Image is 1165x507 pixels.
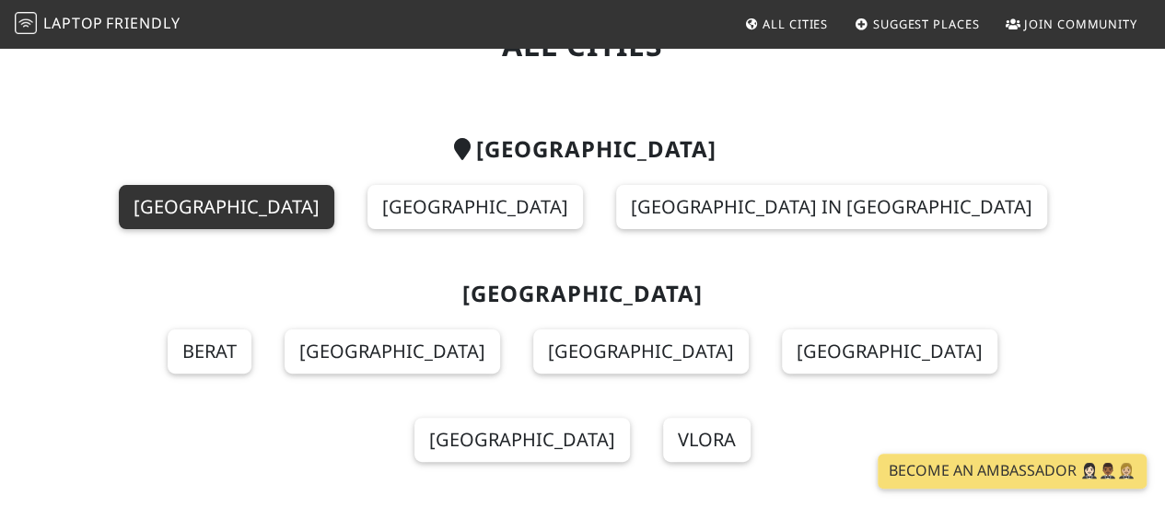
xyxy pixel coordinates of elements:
a: [GEOGRAPHIC_DATA] [414,418,630,462]
h1: All Cities [69,28,1097,63]
span: All Cities [763,16,828,32]
a: Become an Ambassador 🤵🏻‍♀️🤵🏾‍♂️🤵🏼‍♀️ [878,454,1147,489]
a: [GEOGRAPHIC_DATA] [367,185,583,229]
h2: [GEOGRAPHIC_DATA] [69,136,1097,163]
span: Laptop [43,13,103,33]
a: Suggest Places [847,7,987,40]
span: Join Community [1024,16,1137,32]
a: Berat [168,329,251,374]
a: LaptopFriendly LaptopFriendly [15,8,181,40]
a: Vlora [663,418,751,462]
h2: [GEOGRAPHIC_DATA] [69,281,1097,307]
img: LaptopFriendly [15,12,37,34]
a: [GEOGRAPHIC_DATA] [285,329,500,374]
a: [GEOGRAPHIC_DATA] [533,329,749,374]
a: [GEOGRAPHIC_DATA] in [GEOGRAPHIC_DATA] [616,185,1047,229]
a: [GEOGRAPHIC_DATA] [119,185,334,229]
a: [GEOGRAPHIC_DATA] [782,329,997,374]
a: All Cities [737,7,835,40]
a: Join Community [998,7,1145,40]
span: Suggest Places [873,16,980,32]
span: Friendly [106,13,180,33]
